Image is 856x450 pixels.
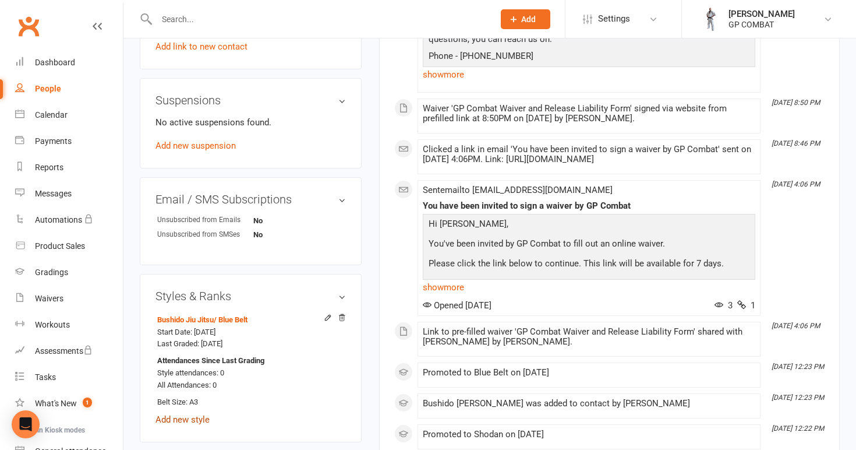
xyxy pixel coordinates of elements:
[423,327,755,347] div: Link to pre-filled waiver 'GP Combat Waiver and Release Liability Form' shared with [PERSON_NAME]...
[423,430,755,440] div: Promoted to Shodan on [DATE]
[15,76,123,102] a: People
[501,9,550,29] button: Add
[157,398,198,406] span: Belt Size: A3
[423,145,755,164] div: Clicked a link in email 'You have been invited to sign a waiver by GP Combat' sent on [DATE] 4:06...
[35,84,61,93] div: People
[35,268,68,277] div: Gradings
[772,363,824,371] i: [DATE] 12:23 PM
[253,216,320,225] strong: No
[737,300,755,311] span: 1
[15,391,123,417] a: What's New1
[155,140,236,151] a: Add new suspension
[157,229,253,240] div: Unsubscribed from SMSes
[157,328,215,336] span: Start Date: [DATE]
[15,233,123,259] a: Product Sales
[35,136,72,146] div: Payments
[83,398,92,407] span: 1
[35,320,70,329] div: Workouts
[15,128,123,154] a: Payments
[772,322,820,330] i: [DATE] 4:06 PM
[772,139,820,147] i: [DATE] 8:46 PM
[157,215,253,226] div: Unsubscribed from Emails
[429,278,535,289] a: Click here to open the form
[35,58,75,67] div: Dashboard
[155,40,247,54] a: Add link to new contact
[15,312,123,338] a: Workouts
[35,241,85,251] div: Product Sales
[15,259,123,286] a: Gradings
[35,110,68,119] div: Calendar
[157,355,264,367] strong: Attendances Since Last Grading
[155,414,210,425] a: Add new style
[772,424,824,433] i: [DATE] 12:22 PM
[253,230,320,239] strong: No
[155,193,346,206] h3: Email / SMS Subscriptions
[772,180,820,188] i: [DATE] 4:06 PM
[423,185,613,195] span: Sent email to [EMAIL_ADDRESS][DOMAIN_NAME]
[35,294,63,303] div: Waivers
[423,66,755,83] a: show more
[15,338,123,364] a: Assessments
[714,300,733,311] span: 3
[35,372,56,382] div: Tasks
[423,201,755,211] div: You have been invited to sign a waiver by GP Combat
[155,94,346,107] h3: Suspensions
[14,12,43,41] a: Clubworx
[728,19,795,30] div: GP COMBAT
[12,410,40,438] div: Open Intercom Messenger
[157,315,247,324] a: Bushido Jiu Jitsu
[157,381,217,389] span: All Attendances: 0
[15,154,123,181] a: Reports
[772,393,824,402] i: [DATE] 12:23 PM
[35,346,93,356] div: Assessments
[423,279,755,296] a: show more
[598,6,630,32] span: Settings
[699,8,723,31] img: thumb_image1750126119.png
[214,315,247,324] span: / Blue Belt
[15,207,123,233] a: Automations
[426,66,752,83] p: Email - [EMAIL_ADDRESS][DOMAIN_NAME]
[423,399,755,409] div: Bushido [PERSON_NAME] was added to contact by [PERSON_NAME]
[35,399,77,408] div: What's New
[15,286,123,312] a: Waivers
[521,15,536,24] span: Add
[155,290,346,303] h3: Styles & Ranks
[35,189,72,198] div: Messages
[35,163,63,172] div: Reports
[15,102,123,128] a: Calendar
[15,364,123,391] a: Tasks
[157,368,224,377] span: Style attendances: 0
[426,237,752,254] p: You've been invited by GP Combat to fill out an online waiver.
[157,339,222,348] span: Last Graded: [DATE]
[728,9,795,19] div: [PERSON_NAME]
[426,217,752,234] p: Hi [PERSON_NAME],
[423,300,491,311] span: Opened [DATE]
[426,49,752,66] p: Phone - [PHONE_NUMBER]
[426,256,752,273] p: Please click the link below to continue. This link will be available for 7 days.
[153,11,486,27] input: Search...
[35,215,82,224] div: Automations
[15,50,123,76] a: Dashboard
[423,368,755,378] div: Promoted to Blue Belt on [DATE]
[423,104,755,124] div: Waiver 'GP Combat Waiver and Release Liability Form' signed via website from prefilled link at 8:...
[155,115,346,129] p: No active suspensions found.
[772,99,820,107] i: [DATE] 8:50 PM
[15,181,123,207] a: Messages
